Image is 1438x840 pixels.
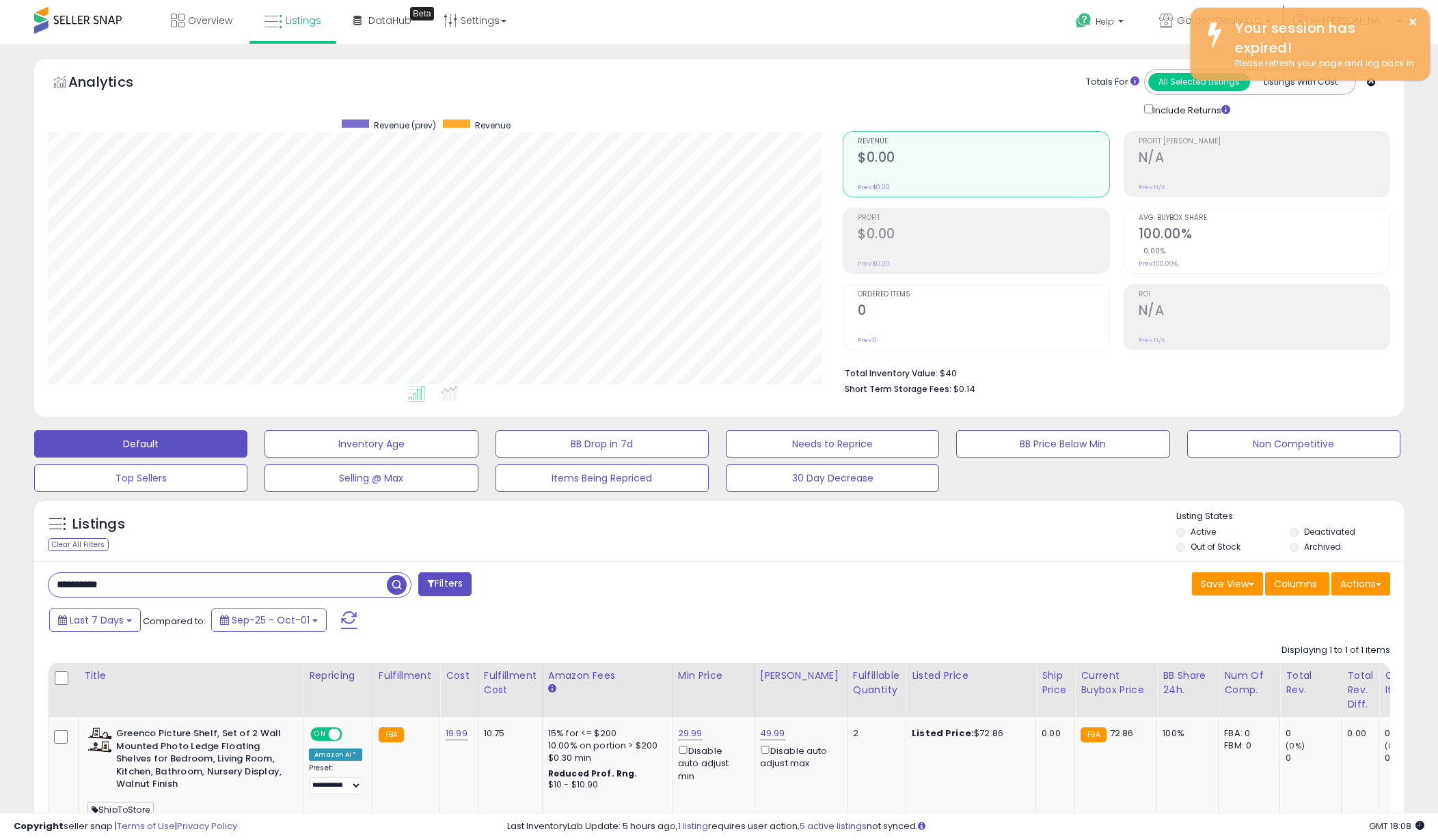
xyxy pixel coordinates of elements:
span: Sep-25 - Oct-01 [232,613,310,627]
span: Revenue [475,120,511,131]
span: Ordered Items [858,291,1109,298]
h5: Listings [72,515,125,534]
label: Archived [1304,541,1341,552]
small: Prev: $0.00 [858,183,890,191]
a: 1 listing [678,820,708,832]
div: $10 - $10.90 [548,779,662,791]
button: Top Sellers [34,464,247,492]
b: Total Inventory Value: [845,367,938,379]
span: Listings [286,14,321,27]
div: Totals For [1086,76,1139,89]
button: BB Price Below Min [956,430,1169,458]
div: seller snap | | [14,820,237,833]
h2: 100.00% [1139,226,1389,244]
button: All Selected Listings [1148,73,1250,91]
div: Amazon AI * [309,748,362,761]
a: 49.99 [760,727,785,740]
div: Repricing [309,669,367,683]
a: Help [1065,2,1137,44]
div: Title [84,669,297,683]
div: Min Price [678,669,748,683]
div: Disable auto adjust min [678,743,744,783]
b: Reduced Prof. Rng. [548,768,638,779]
b: Greenco Picture Shelf, Set of 2 Wall Mounted Photo Ledge Floating Shelves for Bedroom, Living Roo... [116,727,282,794]
h5: Analytics [68,72,160,95]
span: Profit [858,214,1109,222]
div: Fulfillment [379,669,434,683]
small: Prev: N/A [1139,183,1165,191]
button: Columns [1265,572,1329,596]
div: 0.00 [1347,727,1368,740]
div: Tooltip anchor [410,7,434,20]
strong: Copyright [14,820,64,832]
div: FBM: 0 [1224,740,1269,752]
div: $72.86 [912,727,1025,740]
i: Get Help [1075,12,1092,29]
a: 19.99 [446,727,467,740]
div: [PERSON_NAME] [760,669,841,683]
button: Filters [418,572,472,596]
span: ROI [1139,291,1389,298]
div: Ordered Items [1385,669,1435,697]
span: DataHub [368,14,411,27]
span: Revenue [858,138,1109,145]
div: 15% for <= $200 [548,727,662,740]
small: Prev: $0.00 [858,260,890,268]
a: 5 active listings [800,820,867,832]
div: Listed Price [912,669,1030,683]
small: FBA [1081,727,1106,742]
button: Actions [1331,572,1390,596]
div: Preset: [309,764,362,794]
button: Last 7 Days [49,608,141,632]
div: Displaying 1 to 1 of 1 items [1281,644,1390,657]
span: Profit [PERSON_NAME] [1139,138,1389,145]
small: Amazon Fees. [548,683,556,695]
small: Prev: 0 [858,336,877,344]
span: OFF [340,729,362,740]
span: ShipToStore [87,802,154,817]
h2: N/A [1139,303,1389,321]
div: 0.00 [1042,727,1064,740]
span: Golden Deals LLC [1177,14,1262,27]
div: Num of Comp. [1224,669,1274,697]
div: Please refresh your page and log back in [1225,57,1420,70]
div: Disable auto adjust max [760,743,837,770]
a: Terms of Use [117,820,175,832]
b: Short Term Storage Fees: [845,383,951,395]
label: Out of Stock [1191,541,1240,552]
a: Privacy Policy [177,820,237,832]
h2: $0.00 [858,150,1109,168]
p: Listing States: [1176,510,1404,523]
span: ON [312,729,329,740]
div: Current Buybox Price [1081,669,1151,697]
button: Inventory Age [264,430,478,458]
small: (0%) [1385,740,1404,751]
button: × [1407,14,1418,31]
h2: N/A [1139,150,1389,168]
button: BB Drop in 7d [496,430,709,458]
h2: 0 [858,303,1109,321]
h2: $0.00 [858,226,1109,244]
div: Fulfillable Quantity [853,669,900,697]
span: Columns [1274,577,1317,591]
button: Selling @ Max [264,464,478,492]
div: 10.75 [484,727,532,740]
div: Total Rev. Diff. [1347,669,1373,712]
span: Avg. Buybox Share [1139,214,1389,222]
div: 100% [1163,727,1208,740]
div: BB Share 24h. [1163,669,1212,697]
small: (0%) [1286,740,1305,751]
img: 4132AY-UGkL._SL40_.jpg [87,727,113,755]
div: 10.00% on portion > $200 [548,740,662,752]
div: FBA: 0 [1224,727,1269,740]
a: 29.99 [678,727,703,740]
button: Default [34,430,247,458]
div: 2 [853,727,895,740]
div: Ship Price [1042,669,1069,697]
button: Items Being Repriced [496,464,709,492]
span: Revenue (prev) [374,120,436,131]
span: Help [1096,16,1114,27]
span: 2025-10-13 18:08 GMT [1369,820,1424,832]
span: $0.14 [953,382,975,395]
div: Amazon Fees [548,669,666,683]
